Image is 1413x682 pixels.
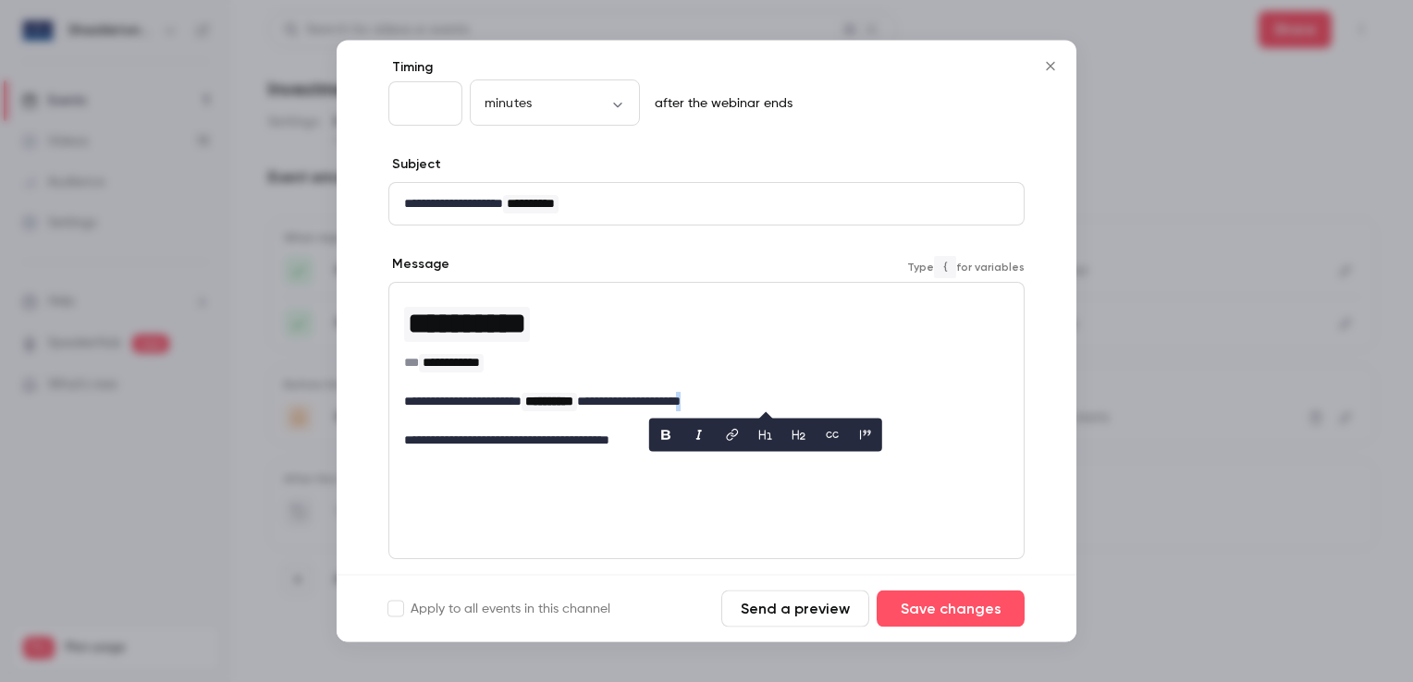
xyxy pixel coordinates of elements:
[388,59,1025,78] label: Timing
[388,256,449,274] label: Message
[389,184,1024,225] div: editor
[877,591,1025,627] button: Save changes
[684,420,714,450] button: italic
[1032,48,1069,85] button: Close
[651,420,681,450] button: bold
[934,256,956,278] code: {
[388,600,610,618] label: Apply to all events in this channel
[851,420,880,450] button: blockquote
[718,420,747,450] button: link
[470,94,640,113] div: minutes
[647,95,793,114] p: after the webinar ends
[907,256,1025,278] span: Type for variables
[721,591,869,627] button: Send a preview
[389,284,1024,462] div: editor
[388,156,441,175] label: Subject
